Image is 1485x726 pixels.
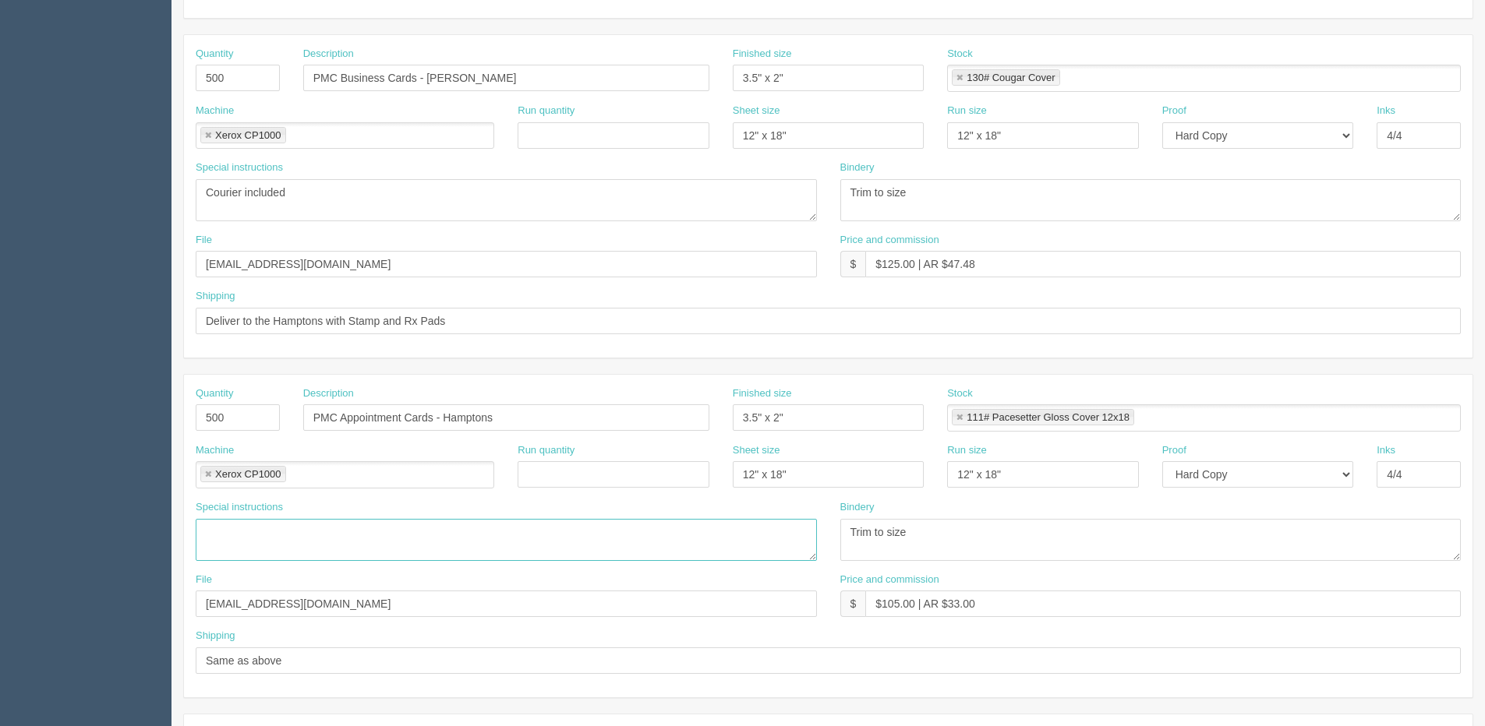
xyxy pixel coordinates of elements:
label: Quantity [196,47,233,62]
label: Run quantity [518,104,575,118]
label: Quantity [196,386,233,401]
label: Inks [1377,104,1395,118]
label: Run size [947,104,987,118]
label: Inks [1377,443,1395,458]
label: Sheet size [733,104,780,118]
label: Run size [947,443,987,458]
label: Bindery [840,160,875,175]
label: Price and commission [840,573,939,587]
label: Special instructions [196,500,283,515]
div: $ [840,251,866,277]
label: Proof [1162,443,1186,458]
label: Finished size [733,47,792,62]
label: Stock [947,47,973,62]
label: Description [303,47,354,62]
div: $ [840,590,866,617]
textarea: Courier included [196,179,817,221]
label: File [196,573,212,587]
label: Sheet size [733,443,780,458]
textarea: Trim to size [840,519,1462,561]
label: Shipping [196,289,235,304]
textarea: Trim to size [840,179,1462,221]
label: Price and commission [840,233,939,248]
label: Special instructions [196,160,283,175]
label: Machine [196,104,234,118]
div: 111# Pacesetter Gloss Cover 12x18 [967,412,1130,422]
label: Bindery [840,500,875,515]
label: Stock [947,386,973,401]
div: 130# Cougar Cover [967,72,1055,83]
div: Xerox CP1000 [215,130,281,140]
label: Description [303,386,354,401]
label: Proof [1162,104,1186,118]
label: Finished size [733,386,792,401]
div: Xerox CP1000 [215,469,281,479]
label: File [196,233,212,248]
label: Machine [196,443,234,458]
label: Run quantity [518,443,575,458]
label: Shipping [196,629,235,643]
